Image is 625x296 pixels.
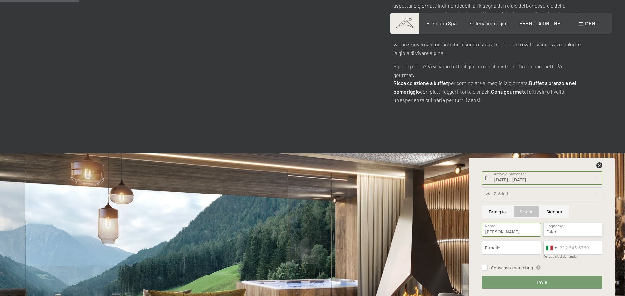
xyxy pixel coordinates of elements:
[491,265,533,271] span: Consenso marketing
[544,241,559,254] div: Italy (Italia): +39
[543,255,577,258] label: Per qualsiasi domanda
[482,276,602,289] button: Invia
[468,20,508,26] a: Galleria immagini
[426,20,457,26] a: Premium Spa
[393,62,582,104] p: E per il palato? Vi viziamo tutto il giorno con il nostro raffinato pacchetto ¾ gourmet: per comi...
[543,241,602,255] input: 312 345 6789
[519,20,561,26] a: PRENOTA ONLINE
[585,20,599,26] span: Menu
[537,279,547,285] span: Invia
[393,80,576,95] strong: Buffet a pranzo e nel pomeriggio
[491,88,524,95] strong: Cena gourmet
[393,80,448,86] strong: Ricca colazione a buffet
[393,40,582,57] p: Vacanze invernali romantiche o sogni estivi al sole – qui trovate sicurezza, comfort e la gioia d...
